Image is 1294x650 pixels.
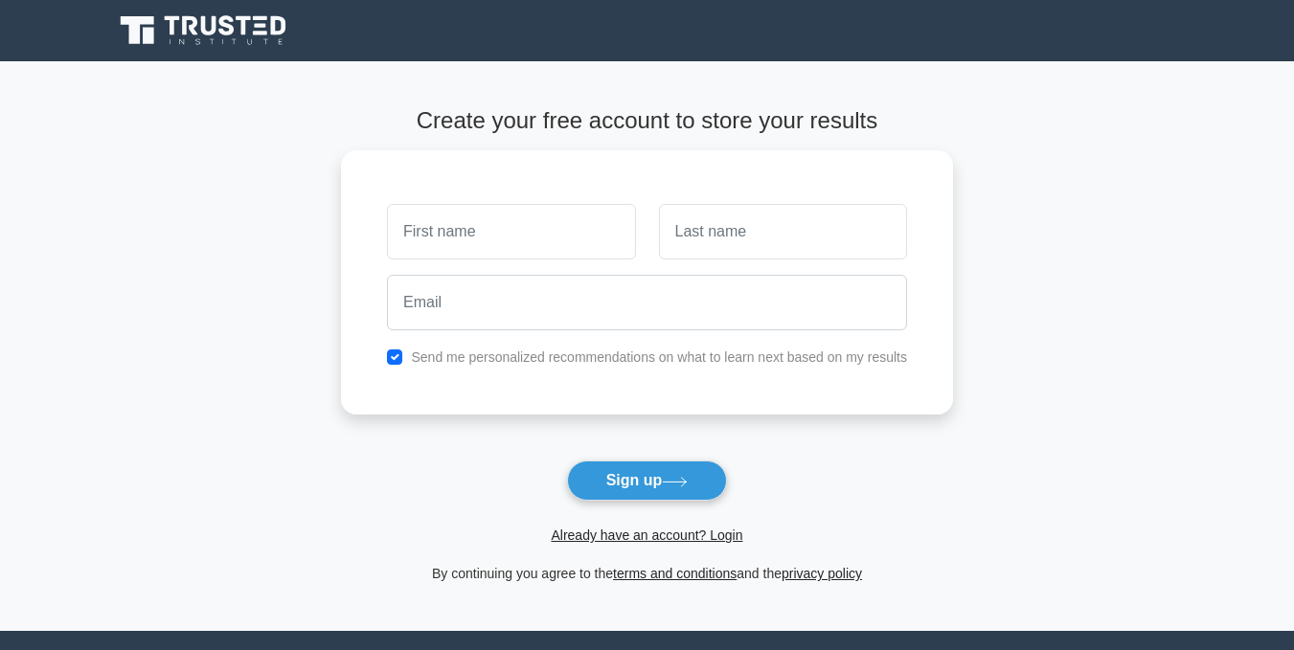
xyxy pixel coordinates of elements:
a: Already have an account? Login [551,527,742,543]
h4: Create your free account to store your results [341,107,953,135]
div: By continuing you agree to the and the [329,562,965,585]
label: Send me personalized recommendations on what to learn next based on my results [411,349,907,365]
a: privacy policy [782,566,862,581]
input: First name [387,204,635,259]
input: Last name [659,204,907,259]
button: Sign up [567,460,728,501]
input: Email [387,275,907,330]
a: terms and conditions [613,566,737,581]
